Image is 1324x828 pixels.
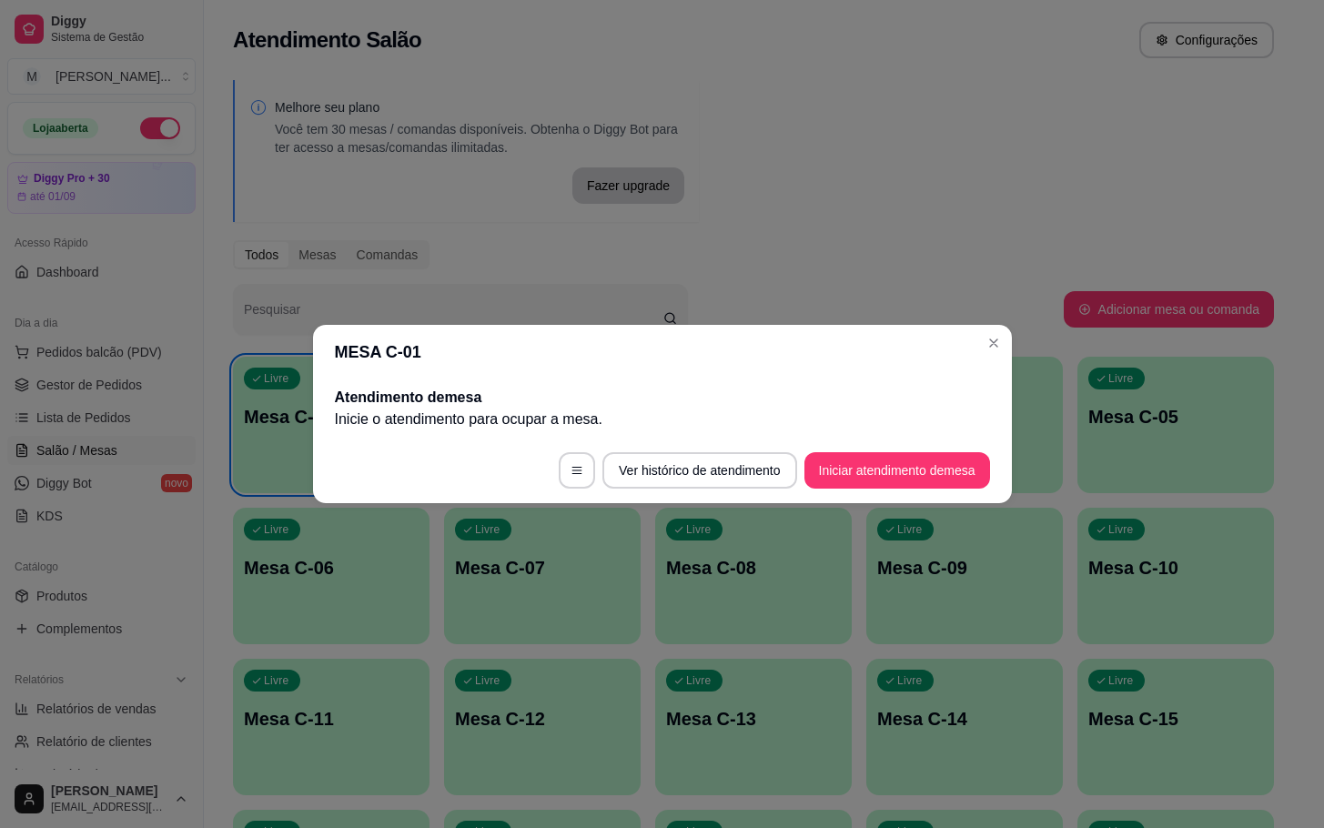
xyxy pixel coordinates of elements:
header: MESA C-01 [313,325,1012,379]
button: Ver histórico de atendimento [602,452,796,489]
button: Iniciar atendimento demesa [804,452,990,489]
p: Inicie o atendimento para ocupar a mesa . [335,409,990,430]
button: Close [979,328,1008,358]
h2: Atendimento de mesa [335,387,990,409]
